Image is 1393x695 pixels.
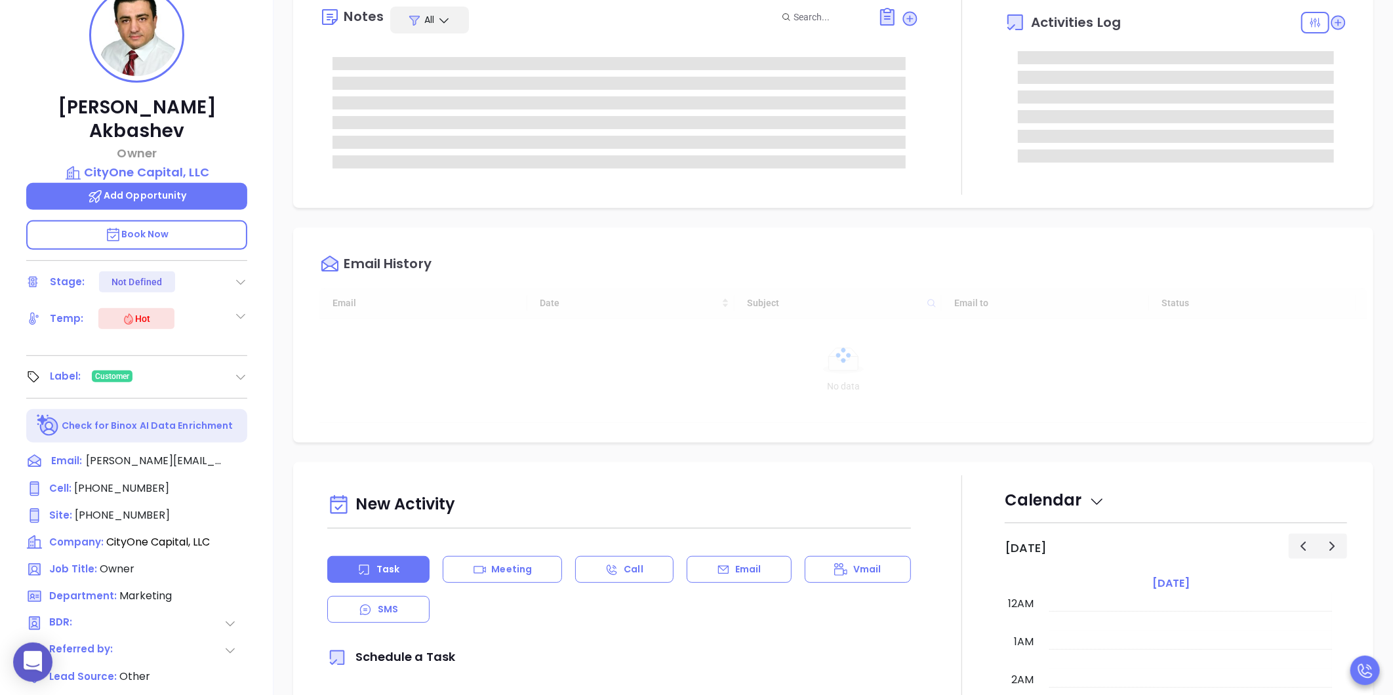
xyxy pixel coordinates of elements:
div: 2am [1009,672,1036,688]
span: Schedule a Task [327,648,455,665]
img: Ai-Enrich-DaqCidB-.svg [37,414,60,437]
p: Check for Binox AI Data Enrichment [62,419,233,433]
p: Email [735,563,761,576]
span: Department: [49,589,117,603]
div: 1am [1011,634,1036,650]
p: SMS [378,603,398,616]
button: Next day [1318,534,1347,558]
input: Search... [794,10,863,24]
a: [DATE] [1150,574,1192,593]
span: Email: [51,453,82,470]
div: Stage: [50,272,85,292]
span: Company: [49,535,104,549]
span: Owner [100,561,134,576]
a: CityOne Capital, LLC [26,163,247,182]
p: Task [376,563,399,576]
span: Add Opportunity [87,189,187,202]
span: Book Now [105,228,169,241]
span: [PHONE_NUMBER] [74,481,169,496]
p: Meeting [491,563,532,576]
p: [PERSON_NAME] Akbashev [26,96,247,143]
p: Owner [26,144,247,162]
span: Lead Source: [49,669,117,683]
h2: [DATE] [1005,541,1047,555]
span: Calendar [1005,489,1105,511]
span: CityOne Capital, LLC [106,534,210,549]
div: Temp: [50,309,84,328]
span: All [424,13,434,26]
span: BDR: [49,615,117,631]
p: Call [624,563,643,576]
span: Customer [95,369,130,384]
div: Label: [50,367,81,386]
span: Marketing [119,588,172,603]
div: Notes [344,10,384,23]
span: [PERSON_NAME][EMAIL_ADDRESS][DOMAIN_NAME] [86,453,224,469]
span: Site : [49,508,72,522]
span: Activities Log [1031,16,1121,29]
div: Hot [122,311,150,327]
div: 12am [1005,596,1036,612]
div: New Activity [327,488,911,522]
span: Job Title: [49,562,97,576]
span: [PHONE_NUMBER] [75,507,170,523]
span: Other [119,669,150,684]
div: Not Defined [111,271,162,292]
div: Email History [344,257,431,275]
span: Referred by: [49,642,117,658]
p: Vmail [853,563,881,576]
span: Cell : [49,481,71,495]
button: Previous day [1289,534,1318,558]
